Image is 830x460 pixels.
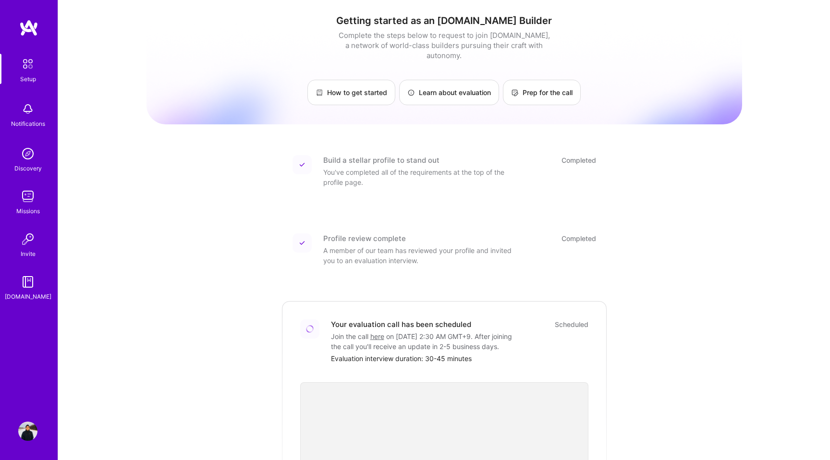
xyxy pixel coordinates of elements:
[16,422,40,441] a: User Avatar
[323,245,515,266] div: A member of our team has reviewed your profile and invited you to an evaluation interview.
[370,332,384,340] a: here
[306,325,314,333] img: Loading
[14,163,42,173] div: Discovery
[5,291,51,302] div: [DOMAIN_NAME]
[18,144,37,163] img: discovery
[307,80,395,105] a: How to get started
[18,230,37,249] img: Invite
[323,233,406,243] div: Profile review complete
[561,233,596,243] div: Completed
[503,80,581,105] a: Prep for the call
[299,240,305,246] img: Completed
[336,30,552,61] div: Complete the steps below to request to join [DOMAIN_NAME], a network of world-class builders purs...
[146,15,742,26] h1: Getting started as an [DOMAIN_NAME] Builder
[331,319,471,329] div: Your evaluation call has been scheduled
[18,54,38,74] img: setup
[399,80,499,105] a: Learn about evaluation
[323,167,515,187] div: You've completed all of the requirements at the top of the profile page.
[561,155,596,165] div: Completed
[18,272,37,291] img: guide book
[407,89,415,97] img: Learn about evaluation
[331,331,523,351] div: Join the call on [DATE] 2:30 AM GMT+9 . After joining the call you'll receive an update in 2-5 bu...
[331,353,588,363] div: Evaluation interview duration: 30-45 minutes
[511,89,519,97] img: Prep for the call
[18,187,37,206] img: teamwork
[316,89,323,97] img: How to get started
[11,119,45,129] div: Notifications
[555,319,588,329] div: Scheduled
[18,422,37,441] img: User Avatar
[20,74,36,84] div: Setup
[18,99,37,119] img: bell
[323,155,439,165] div: Build a stellar profile to stand out
[16,206,40,216] div: Missions
[299,162,305,168] img: Completed
[19,19,38,36] img: logo
[21,249,36,259] div: Invite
